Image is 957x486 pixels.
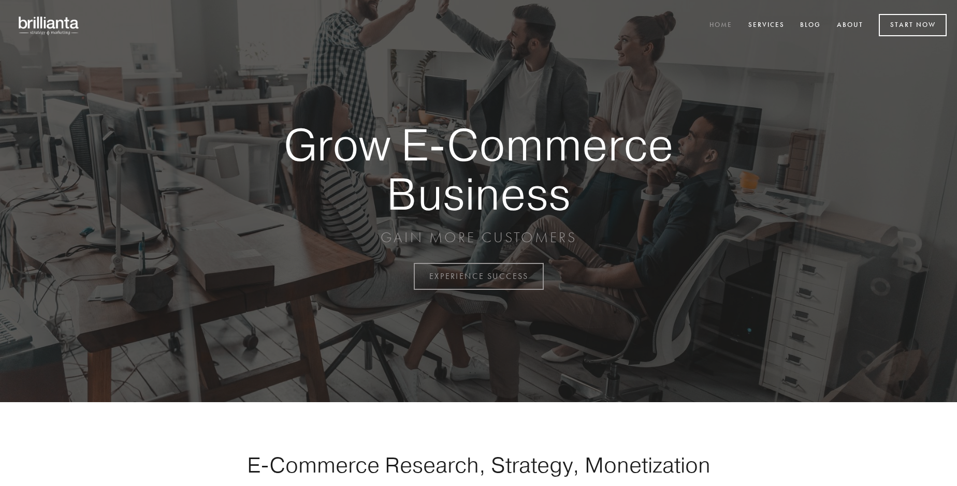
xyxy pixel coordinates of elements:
a: Blog [793,17,828,34]
h1: E-Commerce Research, Strategy, Monetization [214,452,743,478]
a: EXPERIENCE SUCCESS [414,263,544,290]
a: Home [703,17,739,34]
a: About [830,17,870,34]
img: brillianta - research, strategy, marketing [10,10,88,40]
a: Start Now [879,14,947,36]
p: GAIN MORE CUSTOMERS [248,228,709,247]
a: Services [742,17,791,34]
strong: Grow E-Commerce Business [248,120,709,218]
